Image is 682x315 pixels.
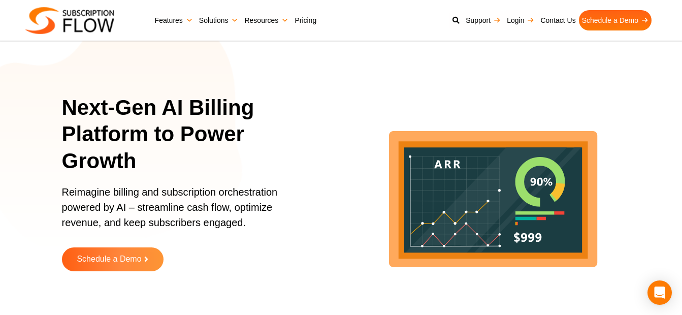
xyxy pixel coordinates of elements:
h1: Next-Gen AI Billing Platform to Power Growth [62,94,315,175]
a: Login [504,10,537,30]
a: Features [152,10,196,30]
a: Schedule a Demo [62,247,164,271]
p: Reimagine billing and subscription orchestration powered by AI – streamline cash flow, optimize r... [62,184,302,240]
a: Schedule a Demo [579,10,652,30]
a: Pricing [291,10,319,30]
a: Solutions [196,10,242,30]
a: Support [463,10,504,30]
img: Subscriptionflow [25,7,114,34]
a: Resources [241,10,291,30]
a: Contact Us [537,10,578,30]
span: Schedule a Demo [77,255,141,264]
div: Open Intercom Messenger [647,280,672,305]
